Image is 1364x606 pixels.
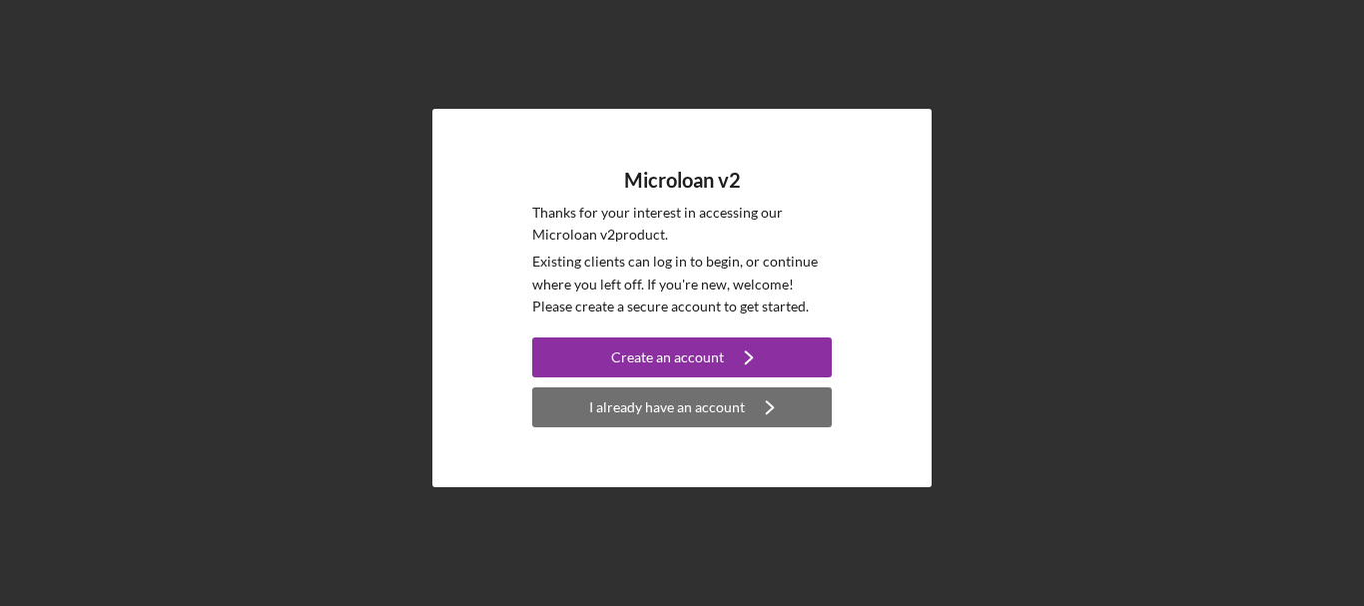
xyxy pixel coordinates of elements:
[532,251,832,317] p: Existing clients can log in to begin, or continue where you left off. If you're new, welcome! Ple...
[532,202,832,247] p: Thanks for your interest in accessing our Microloan v2 product.
[532,337,832,382] a: Create an account
[589,387,745,427] div: I already have an account
[611,337,724,377] div: Create an account
[624,169,741,192] h4: Microloan v2
[532,337,832,377] button: Create an account
[532,387,832,427] button: I already have an account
